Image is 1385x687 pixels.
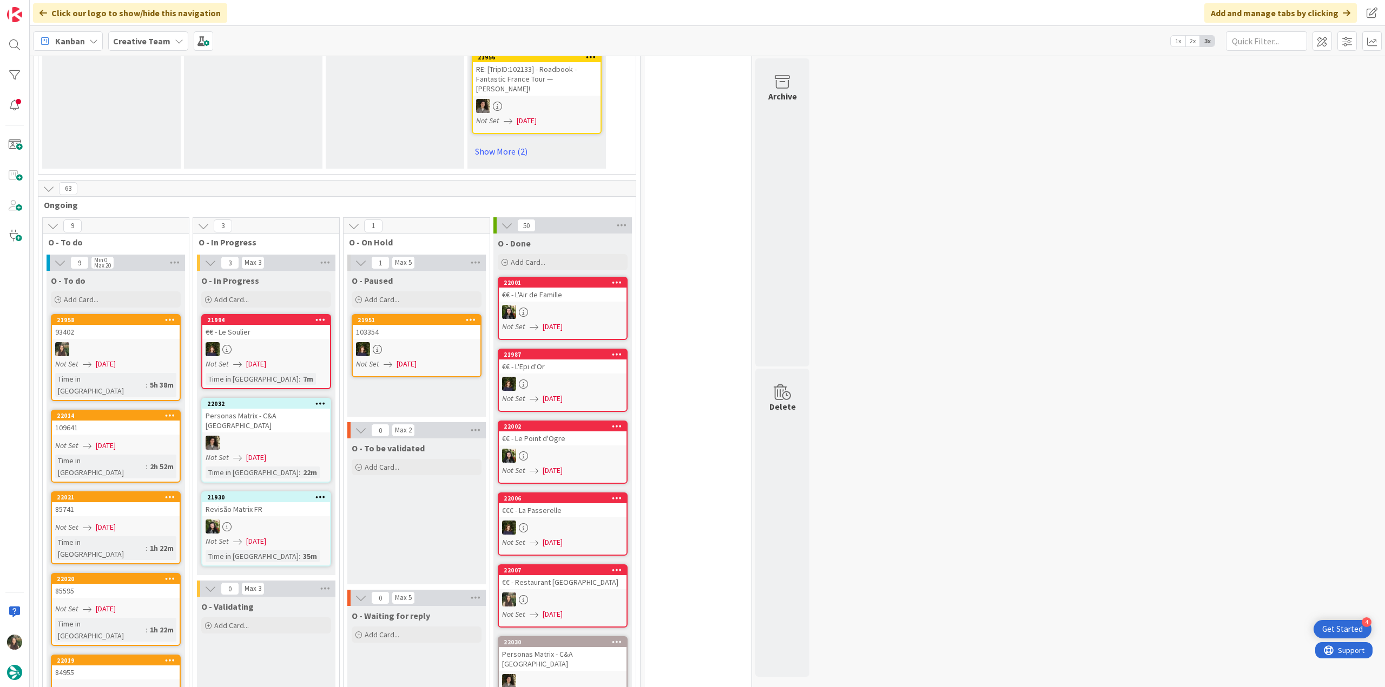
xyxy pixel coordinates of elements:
span: [DATE] [543,465,563,476]
a: Show More (2) [472,143,602,160]
img: MS [206,436,220,450]
span: [DATE] [246,536,266,547]
div: 22030Personas Matrix - C&A [GEOGRAPHIC_DATA] [499,637,626,671]
a: 2195893402IGNot Set[DATE]Time in [GEOGRAPHIC_DATA]:5h 38m [51,314,181,401]
a: 2202185741Not Set[DATE]Time in [GEOGRAPHIC_DATA]:1h 22m [51,491,181,564]
div: 22001 [499,278,626,288]
a: 21994€€ - Le SoulierMCNot Set[DATE]Time in [GEOGRAPHIC_DATA]:7m [201,314,331,389]
span: O - Paused [352,275,393,286]
span: Add Card... [365,295,399,304]
div: 21987 [504,351,626,358]
div: 22020 [52,574,180,584]
div: MS [202,436,330,450]
span: 9 [70,256,89,269]
div: 22002 [504,423,626,430]
div: 1h 22m [147,624,176,636]
div: Max 5 [395,595,412,601]
i: Not Set [206,452,229,462]
div: 1h 22m [147,542,176,554]
div: Time in [GEOGRAPHIC_DATA] [206,466,299,478]
div: €€ - Le Soulier [202,325,330,339]
a: 22007€€ - Restaurant [GEOGRAPHIC_DATA]IGNot Set[DATE] [498,564,628,628]
a: 22002€€ - Le Point d'OgreBCNot Set[DATE] [498,421,628,484]
img: IG [7,635,22,650]
div: 22019 [57,657,180,664]
div: MC [202,342,330,356]
div: Open Get Started checklist, remaining modules: 4 [1314,620,1371,638]
span: [DATE] [517,115,537,126]
div: €€ - Le Point d'Ogre [499,431,626,445]
span: 9 [63,219,82,232]
span: 3 [214,219,232,232]
div: 22006€€€ - La Passerelle [499,493,626,517]
i: Not Set [206,359,229,369]
span: : [146,624,147,636]
span: Support [23,2,49,15]
span: 50 [517,219,536,232]
div: 22006 [504,495,626,502]
span: O - Waiting for reply [352,610,430,621]
i: Not Set [502,537,525,547]
img: avatar [7,665,22,680]
span: : [146,542,147,554]
div: 21987€€ - L'Epi d'Or [499,350,626,373]
div: 22007€€ - Restaurant [GEOGRAPHIC_DATA] [499,565,626,589]
div: 109641 [52,421,180,435]
span: Add Card... [64,295,98,304]
span: [DATE] [246,452,266,463]
span: O - On Hold [349,237,476,248]
div: 22007 [504,566,626,574]
div: Min 0 [94,257,107,263]
div: 22002 [499,422,626,431]
div: 21956RE: [TripID:102133] - Roadbook - Fantastic France Tour — [PERSON_NAME]! [473,52,601,96]
i: Not Set [206,536,229,546]
div: 21930 [207,493,330,501]
div: 84955 [52,665,180,679]
span: O - In Progress [199,237,326,248]
span: 1 [371,256,390,269]
span: 1 [364,219,382,232]
div: 21987 [499,350,626,359]
div: BC [202,519,330,533]
a: 21987€€ - L'Epi d'OrMCNot Set[DATE] [498,349,628,412]
div: 22030 [504,638,626,646]
div: 21951 [358,316,480,324]
div: BC [499,305,626,319]
div: 21994€€ - Le Soulier [202,315,330,339]
span: 0 [221,582,239,595]
a: 22006€€€ - La PasserelleMCNot Set[DATE] [498,492,628,556]
div: 22001€€ - L'Air de Famille [499,278,626,302]
div: 85741 [52,502,180,516]
a: 21956RE: [TripID:102133] - Roadbook - Fantastic France Tour — [PERSON_NAME]!MSNot Set[DATE] [472,51,602,134]
div: Revisão Matrix FR [202,502,330,516]
span: : [299,550,300,562]
div: 21958 [57,316,180,324]
div: €€ - Restaurant [GEOGRAPHIC_DATA] [499,575,626,589]
span: O - To do [48,237,175,248]
div: 21930Revisão Matrix FR [202,492,330,516]
span: 3 [221,256,239,269]
img: MS [476,99,490,113]
span: Add Card... [214,295,249,304]
i: Not Set [55,604,78,613]
div: Max 3 [245,586,261,591]
div: MC [499,377,626,391]
img: BC [502,305,516,319]
div: Time in [GEOGRAPHIC_DATA] [55,455,146,478]
span: O - Done [498,238,531,249]
i: Not Set [356,359,379,369]
i: Not Set [476,116,499,125]
div: 22032Personas Matrix - C&A [GEOGRAPHIC_DATA] [202,399,330,432]
div: Get Started [1322,624,1363,635]
div: €€€ - La Passerelle [499,503,626,517]
div: 22007 [499,565,626,575]
div: 21930 [202,492,330,502]
span: O - In Progress [201,275,259,286]
div: MS [473,99,601,113]
div: 2201984955 [52,656,180,679]
span: : [146,461,147,472]
div: 21951 [353,315,480,325]
div: 22006 [499,493,626,503]
a: 22001€€ - L'Air de FamilleBCNot Set[DATE] [498,277,628,340]
div: 21956 [478,54,601,61]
